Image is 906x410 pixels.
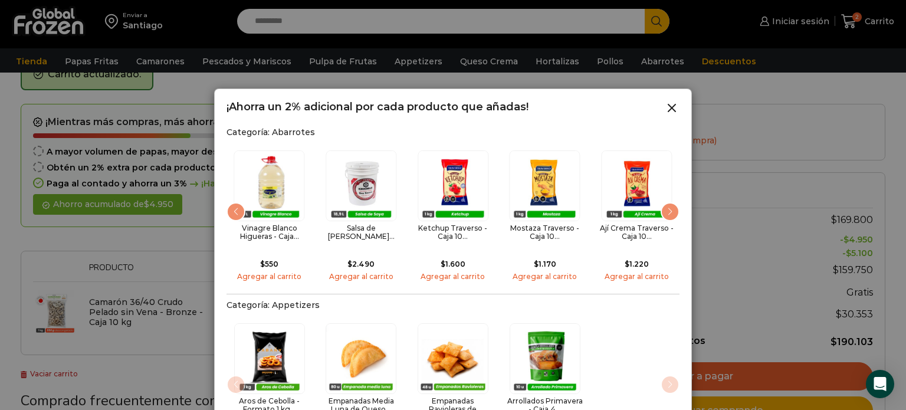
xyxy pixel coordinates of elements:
div: Open Intercom Messenger [866,370,894,398]
span: $ [347,260,352,268]
bdi: 1.600 [441,260,465,268]
div: 6 / 12 [593,143,679,288]
div: Next slide [661,202,679,221]
bdi: 2.490 [347,260,375,268]
div: 2 / 12 [226,143,313,288]
span: $ [534,260,539,268]
a: Agregar al carrito [506,273,584,281]
h2: Ketchup Traverso - Caja 10... [414,224,492,241]
h2: ¡Ahorra un 2% adicional por cada producto que añadas! [226,101,528,114]
a: Agregar al carrito [231,273,308,281]
bdi: 1.220 [625,260,649,268]
div: 5 / 12 [502,143,588,288]
div: 4 / 12 [410,143,496,288]
a: Agregar al carrito [323,273,401,281]
span: $ [625,260,629,268]
h2: Vinagre Blanco Higueras - Caja... [231,224,308,241]
span: $ [260,260,265,268]
a: Agregar al carrito [414,273,492,281]
bdi: 1.170 [534,260,556,268]
span: $ [441,260,445,268]
bdi: 550 [260,260,278,268]
a: Agregar al carrito [598,273,675,281]
div: Previous slide [226,202,245,221]
h2: Mostaza Traverso - Caja 10... [506,224,584,241]
h2: Ají Crema Traverso - Caja 10... [598,224,675,241]
h2: Categoría: Appetizers [226,300,679,310]
h2: Categoría: Abarrotes [226,127,679,137]
div: 3 / 12 [319,143,405,288]
h2: Salsa de [PERSON_NAME]... [323,224,401,241]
